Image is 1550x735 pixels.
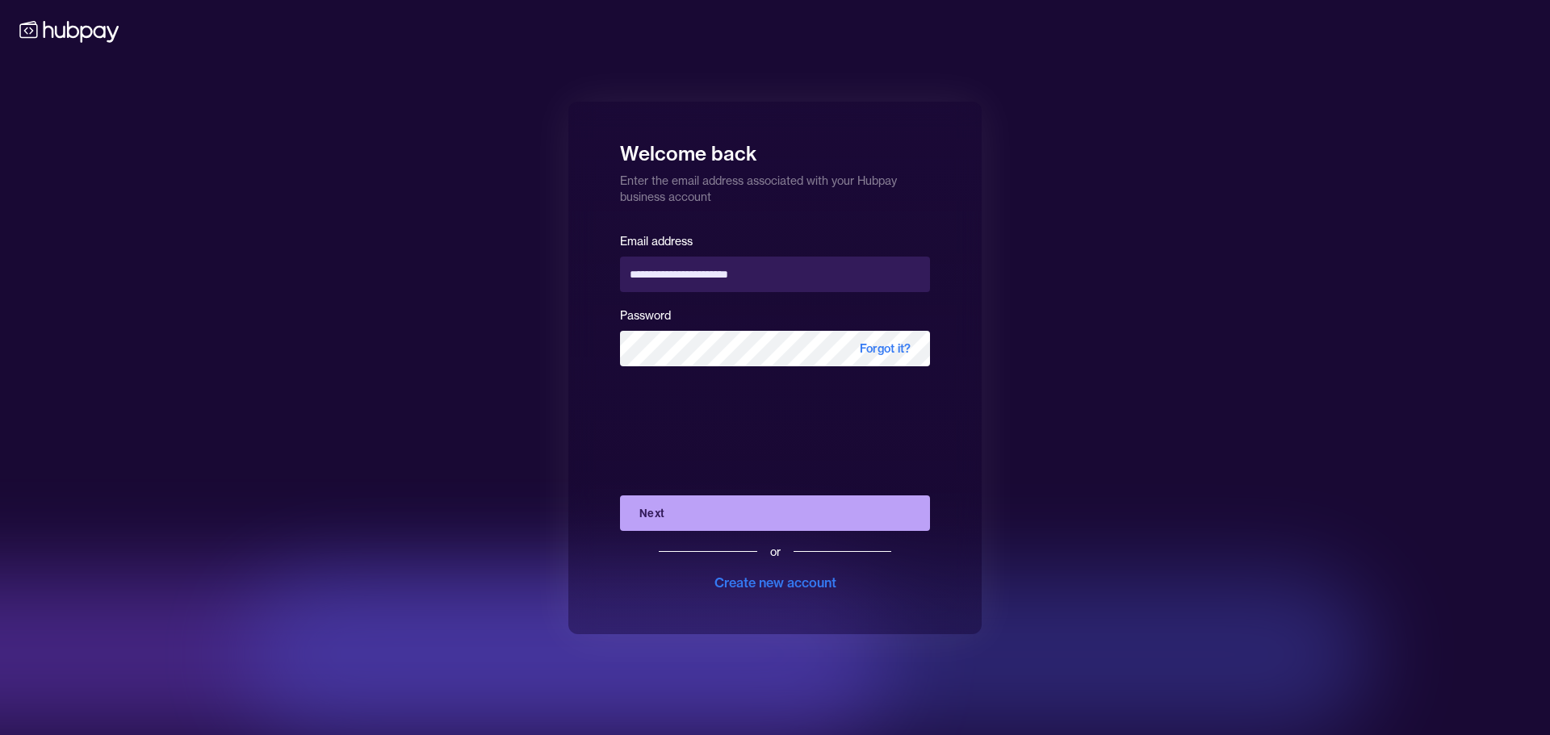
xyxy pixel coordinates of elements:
span: Forgot it? [840,331,930,366]
p: Enter the email address associated with your Hubpay business account [620,166,930,205]
label: Email address [620,234,693,248]
div: or [770,544,781,560]
label: Password [620,308,671,323]
button: Next [620,495,930,531]
div: Create new account [714,573,836,592]
h1: Welcome back [620,131,930,166]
